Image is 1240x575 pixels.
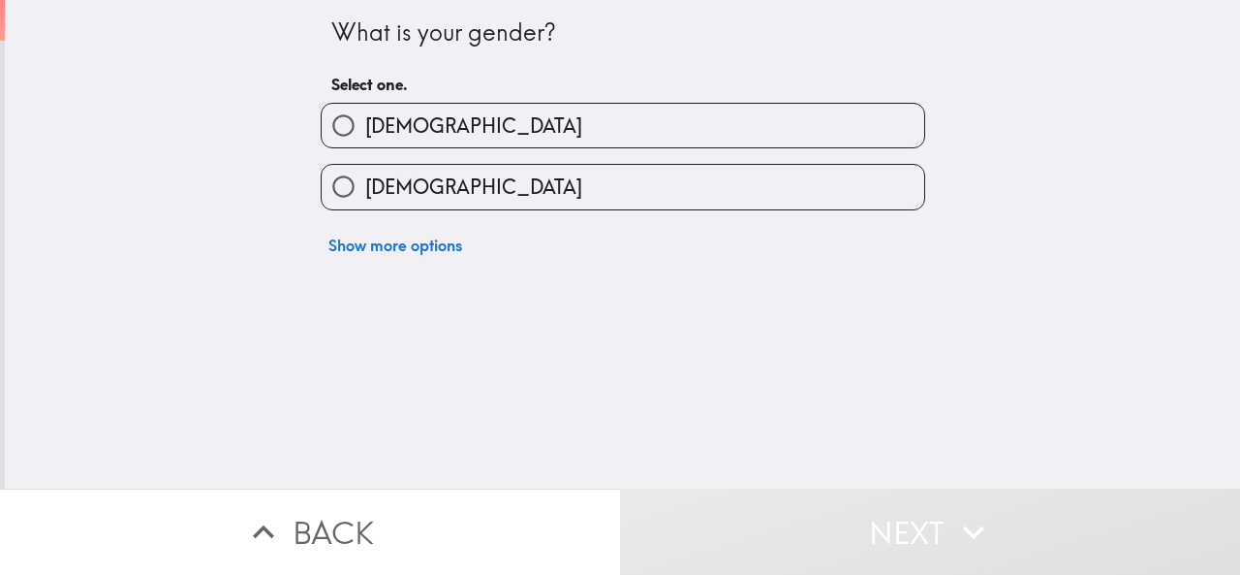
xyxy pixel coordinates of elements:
h6: Select one. [331,74,914,95]
button: [DEMOGRAPHIC_DATA] [322,104,924,147]
button: [DEMOGRAPHIC_DATA] [322,165,924,208]
button: Show more options [321,226,470,265]
button: Next [620,489,1240,575]
span: [DEMOGRAPHIC_DATA] [365,112,582,140]
div: What is your gender? [331,16,914,49]
span: [DEMOGRAPHIC_DATA] [365,174,582,201]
